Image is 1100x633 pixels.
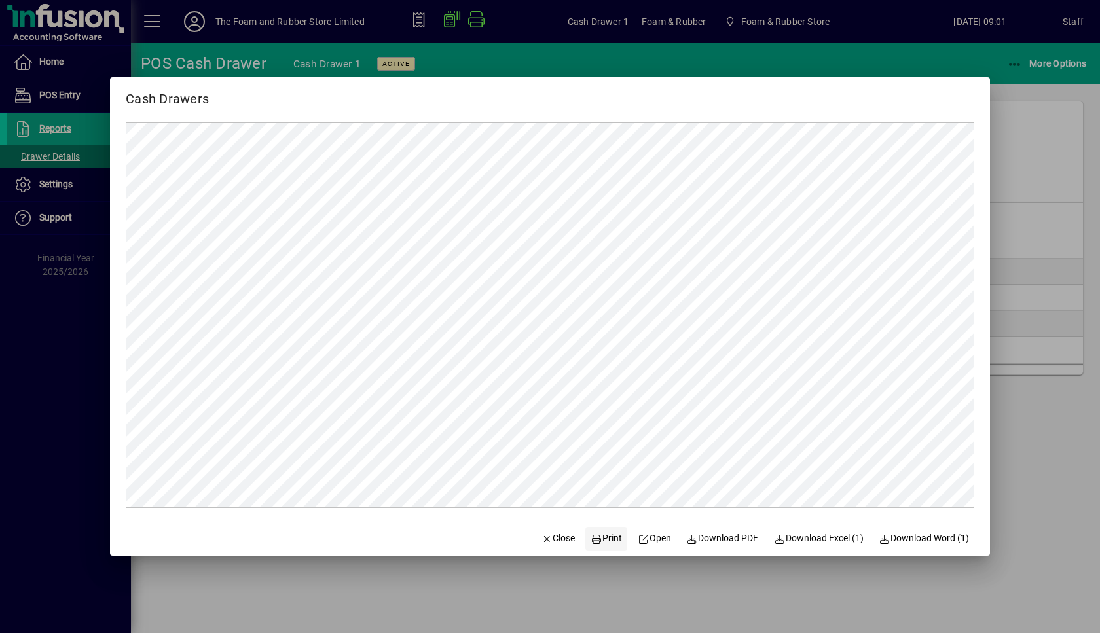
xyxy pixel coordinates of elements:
[774,532,864,545] span: Download Excel (1)
[110,77,225,109] h2: Cash Drawers
[541,532,576,545] span: Close
[879,532,970,545] span: Download Word (1)
[682,527,764,551] a: Download PDF
[687,532,759,545] span: Download PDF
[638,532,671,545] span: Open
[769,527,869,551] button: Download Excel (1)
[874,527,975,551] button: Download Word (1)
[591,532,622,545] span: Print
[536,527,581,551] button: Close
[585,527,627,551] button: Print
[632,527,676,551] a: Open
